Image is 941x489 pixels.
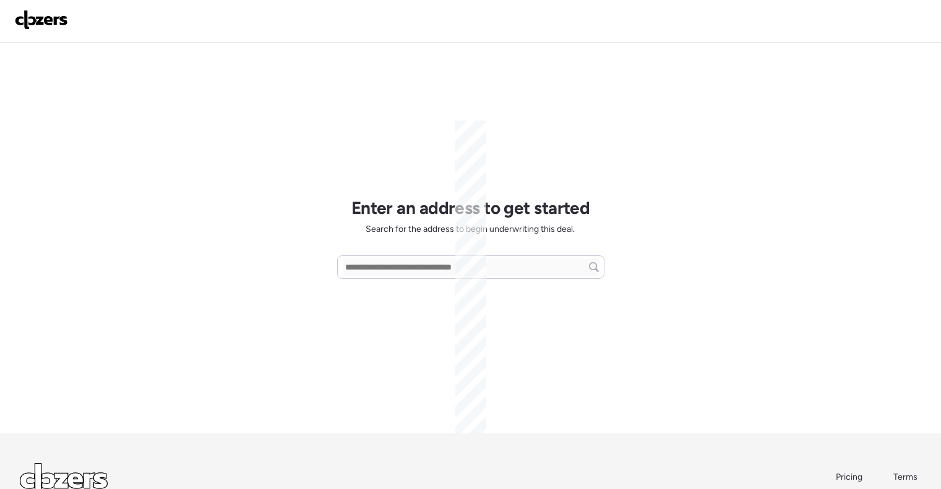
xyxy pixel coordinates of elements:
span: Search for the address to begin underwriting this deal. [366,223,575,236]
a: Pricing [836,471,864,483]
img: Logo [15,10,68,30]
a: Terms [893,471,921,483]
span: Terms [893,472,917,482]
span: Pricing [836,472,862,482]
h1: Enter an address to get started [351,197,590,218]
